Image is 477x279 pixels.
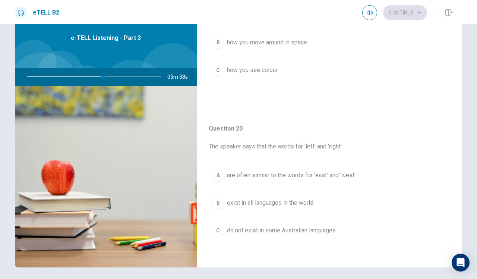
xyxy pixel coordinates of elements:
div: C [212,225,224,236]
div: B [212,37,224,48]
div: A [212,169,224,181]
button: Bexist in all languages in the world. [209,194,450,212]
button: Chow you see colour. [209,61,450,79]
div: Open Intercom Messenger [452,254,470,272]
span: e-TELL Listening - Part 3 [71,34,141,43]
span: The speaker says that the words for ‘left’ and ‘right’ [209,124,450,151]
h1: eTELL B2 [33,8,59,17]
span: 03m 38s [167,68,194,86]
span: are often similar to the words for ‘east’ and ‘west’. [227,171,357,180]
span: exist in all languages in the world. [227,198,315,207]
img: e-TELL Listening - Part 3 [15,86,197,267]
span: how you move around in space. [227,38,308,47]
u: Question 20 [209,125,243,132]
div: C [212,64,224,76]
button: Aare often similar to the words for ‘east’ and ‘west’. [209,166,450,185]
span: how you see colour. [227,66,278,75]
button: Bhow you move around in space. [209,33,450,52]
span: do not exist in some Australian languages. [227,226,337,235]
button: Cdo not exist in some Australian languages. [209,221,450,240]
div: B [212,197,224,209]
